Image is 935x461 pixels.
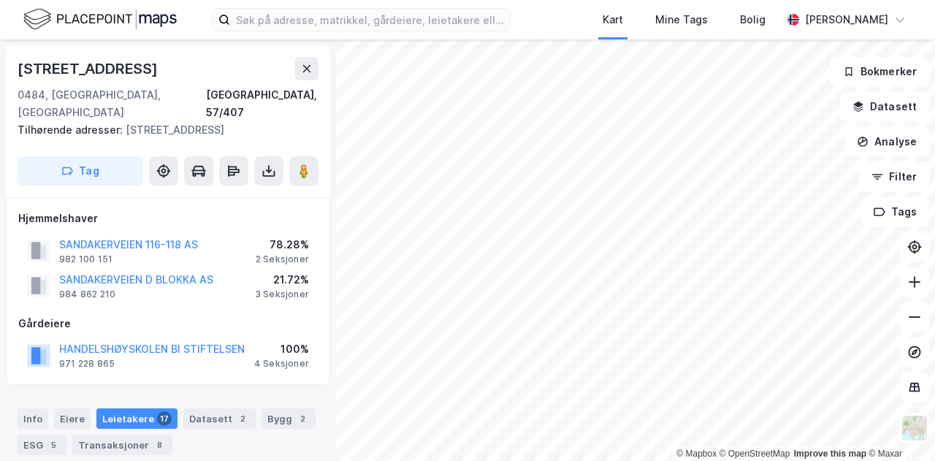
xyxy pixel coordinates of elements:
[18,57,161,80] div: [STREET_ADDRESS]
[295,411,310,426] div: 2
[59,254,112,265] div: 982 100 151
[46,438,61,452] div: 5
[59,358,115,370] div: 971 228 865
[255,271,309,289] div: 21.72%
[157,411,172,426] div: 17
[720,449,790,459] a: OpenStreetMap
[152,438,167,452] div: 8
[254,358,309,370] div: 4 Seksjoner
[183,408,256,429] div: Datasett
[840,92,929,121] button: Datasett
[18,435,66,455] div: ESG
[603,11,623,28] div: Kart
[230,9,510,31] input: Søk på adresse, matrikkel, gårdeiere, leietakere eller personer
[18,408,48,429] div: Info
[831,57,929,86] button: Bokmerker
[96,408,178,429] div: Leietakere
[254,340,309,358] div: 100%
[206,86,318,121] div: [GEOGRAPHIC_DATA], 57/407
[676,449,717,459] a: Mapbox
[18,123,126,136] span: Tilhørende adresser:
[655,11,708,28] div: Mine Tags
[18,156,143,186] button: Tag
[862,391,935,461] iframe: Chat Widget
[740,11,766,28] div: Bolig
[54,408,91,429] div: Eiere
[235,411,250,426] div: 2
[23,7,177,32] img: logo.f888ab2527a4732fd821a326f86c7f29.svg
[72,435,172,455] div: Transaksjoner
[844,127,929,156] button: Analyse
[256,236,309,254] div: 78.28%
[18,86,206,121] div: 0484, [GEOGRAPHIC_DATA], [GEOGRAPHIC_DATA]
[18,210,318,227] div: Hjemmelshaver
[859,162,929,191] button: Filter
[18,315,318,332] div: Gårdeiere
[805,11,888,28] div: [PERSON_NAME]
[59,289,115,300] div: 984 862 210
[861,197,929,226] button: Tags
[794,449,866,459] a: Improve this map
[18,121,307,139] div: [STREET_ADDRESS]
[262,408,316,429] div: Bygg
[256,254,309,265] div: 2 Seksjoner
[255,289,309,300] div: 3 Seksjoner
